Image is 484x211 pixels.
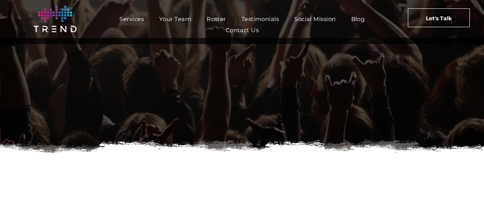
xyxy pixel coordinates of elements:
a: Services [112,13,152,25]
img: logo [34,6,77,32]
a: Your Team [152,13,199,25]
a: Testimonials [234,13,287,25]
a: Roster [199,13,234,25]
a: Blog [344,13,373,25]
a: Social Mission [287,13,343,25]
iframe: Chat Widget [446,174,484,211]
a: Contact Us [218,25,267,36]
span: Let's Talk [426,9,452,28]
a: Let's Talk [408,8,470,27]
